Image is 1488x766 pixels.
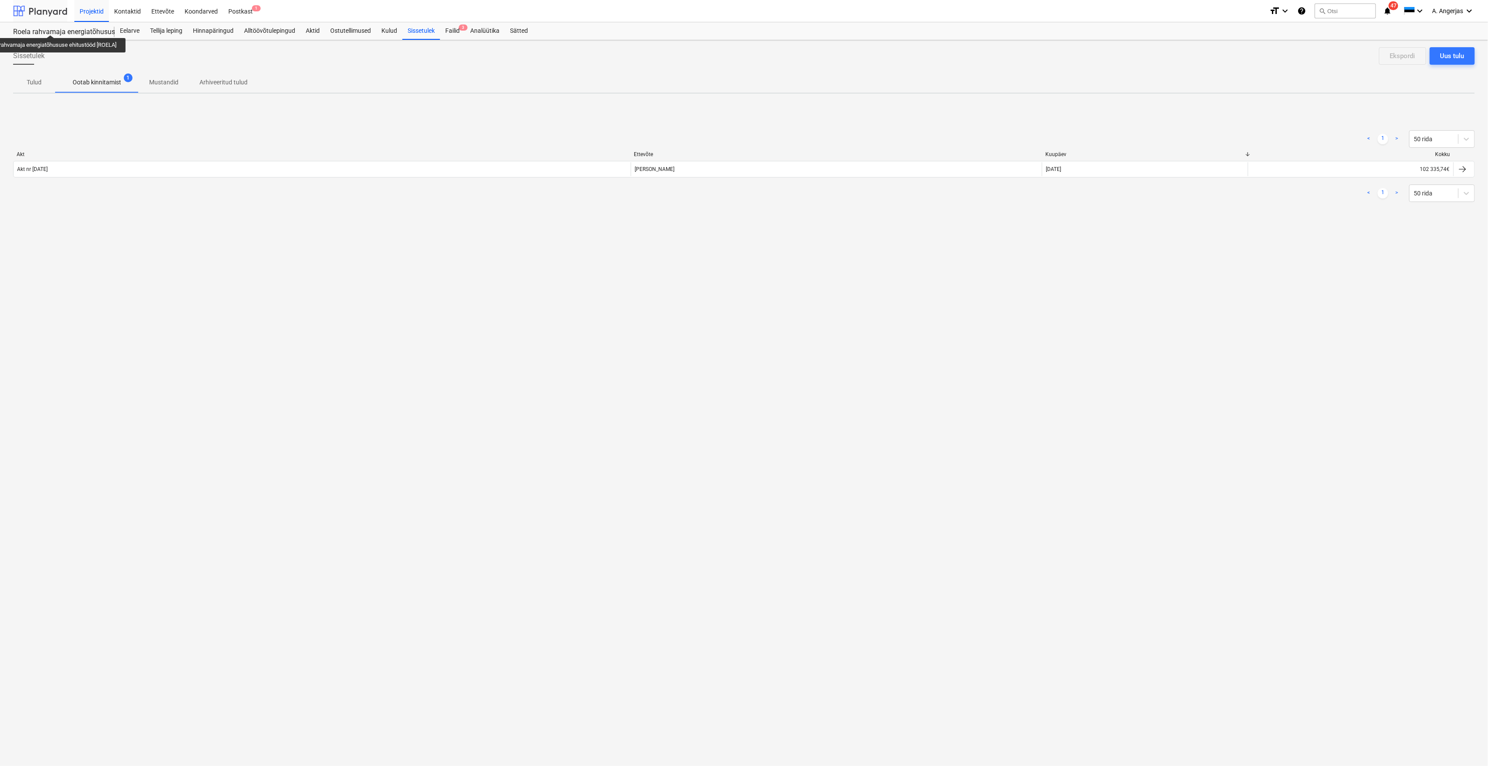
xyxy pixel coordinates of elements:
a: Sissetulek [402,22,440,40]
span: 47 [1389,1,1398,10]
a: Failid3 [440,22,465,40]
a: Analüütika [465,22,505,40]
a: Previous page [1364,134,1374,144]
div: Failid [440,22,465,40]
a: Tellija leping [145,22,188,40]
div: [DATE] [1046,166,1061,172]
span: Sissetulek [13,51,45,61]
a: Next page [1392,188,1402,198]
i: notifications [1383,6,1392,16]
a: Page 1 is your current page [1378,188,1388,198]
a: Aktid [300,22,325,40]
a: Kulud [376,22,402,40]
div: Akt [17,151,627,157]
div: Akt nr [DATE] [17,166,48,172]
div: 102 335,74€ [1248,162,1453,176]
a: Previous page [1364,188,1374,198]
a: Hinnapäringud [188,22,239,40]
a: Page 1 is your current page [1378,134,1388,144]
a: Sätted [505,22,533,40]
p: Arhiveeritud tulud [199,78,248,87]
button: Uus tulu [1430,47,1475,65]
span: 3 [459,24,468,31]
a: Ostutellimused [325,22,376,40]
span: 1 [124,73,133,82]
i: format_size [1269,6,1280,16]
a: Next page [1392,134,1402,144]
div: [PERSON_NAME] [631,162,1042,176]
div: Kokku [1251,151,1450,157]
div: Uus tulu [1440,50,1464,62]
i: Abikeskus [1297,6,1306,16]
p: Ootab kinnitamist [73,78,121,87]
p: Mustandid [149,78,178,87]
p: Tulud [24,78,45,87]
div: Roela rahvamaja energiatõhususe ehitustööd [ROELA] [13,28,104,37]
span: search [1319,7,1326,14]
i: keyboard_arrow_down [1464,6,1475,16]
a: Alltöövõtulepingud [239,22,300,40]
span: 1 [252,5,261,11]
i: keyboard_arrow_down [1415,6,1425,16]
a: Eelarve [115,22,145,40]
span: A. Angerjas [1432,7,1464,14]
div: Ettevõte [634,151,1039,157]
i: keyboard_arrow_down [1280,6,1290,16]
div: Kuupäev [1046,151,1245,157]
button: Otsi [1315,3,1376,18]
